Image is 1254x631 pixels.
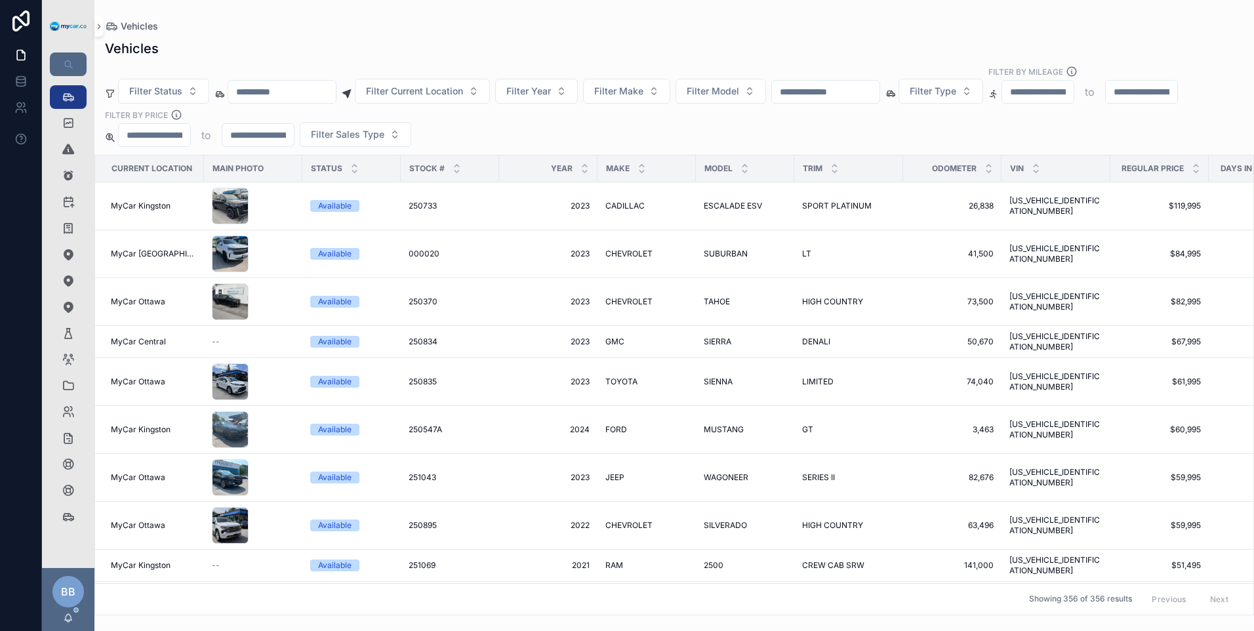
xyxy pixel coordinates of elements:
[311,128,384,141] span: Filter Sales Type
[704,424,744,435] span: MUSTANG
[605,201,645,211] span: CADILLAC
[802,472,895,483] a: SERIES II
[118,79,209,104] button: Select Button
[409,560,435,571] span: 251069
[1009,243,1102,264] a: [US_VEHICLE_IDENTIFICATION_NUMBER]
[911,424,994,435] span: 3,463
[409,424,491,435] a: 250547A
[605,296,688,307] a: CHEVROLET
[409,201,491,211] a: 250733
[687,85,739,98] span: Filter Model
[212,560,220,571] span: --
[704,163,733,174] span: Model
[1009,515,1102,536] a: [US_VEHICLE_IDENTIFICATION_NUMBER]
[318,296,352,308] div: Available
[1118,424,1201,435] a: $60,995
[310,200,393,212] a: Available
[704,520,786,531] a: SILVERADO
[409,424,442,435] span: 250547A
[704,336,731,347] span: SIERRA
[507,296,590,307] span: 2023
[111,296,196,307] a: MyCar Ottawa
[409,336,491,347] a: 250834
[1118,520,1201,531] a: $59,995
[409,520,491,531] a: 250895
[910,85,956,98] span: Filter Type
[1010,163,1024,174] span: VIN
[1009,555,1102,576] span: [US_VEHICLE_IDENTIFICATION_NUMBER]
[495,79,578,104] button: Select Button
[1122,163,1184,174] span: Regular Price
[507,336,590,347] a: 2023
[111,377,165,387] span: MyCar Ottawa
[111,201,171,211] span: MyCar Kingston
[409,560,491,571] a: 251069
[802,201,872,211] span: SPORT PLATINUM
[704,296,786,307] a: TAHOE
[409,520,437,531] span: 250895
[111,336,166,347] span: MyCar Central
[1118,296,1201,307] a: $82,995
[111,424,171,435] span: MyCar Kingston
[1009,419,1102,440] a: [US_VEHICLE_IDENTIFICATION_NUMBER]
[911,520,994,531] a: 63,496
[507,424,590,435] a: 2024
[507,560,590,571] a: 2021
[318,248,352,260] div: Available
[111,424,196,435] a: MyCar Kingston
[311,163,342,174] span: Status
[932,163,977,174] span: Odometer
[310,424,393,436] a: Available
[802,377,895,387] a: LIMITED
[605,296,653,307] span: CHEVROLET
[1118,377,1201,387] a: $61,995
[605,201,688,211] a: CADILLAC
[911,249,994,259] a: 41,500
[802,296,863,307] span: HIGH COUNTRY
[605,472,624,483] span: JEEP
[802,249,895,259] a: LT
[1009,291,1102,312] a: [US_VEHICLE_IDENTIFICATION_NUMBER]
[1029,594,1132,605] span: Showing 356 of 356 results
[310,560,393,571] a: Available
[105,20,158,33] a: Vehicles
[1009,195,1102,216] a: [US_VEHICLE_IDENTIFICATION_NUMBER]
[111,560,196,571] a: MyCar Kingston
[911,336,994,347] span: 50,670
[310,376,393,388] a: Available
[409,377,437,387] span: 250835
[802,201,895,211] a: SPORT PLATINUM
[318,424,352,436] div: Available
[704,472,748,483] span: WAGONEER
[802,249,811,259] span: LT
[310,296,393,308] a: Available
[911,377,994,387] a: 74,040
[318,376,352,388] div: Available
[507,520,590,531] a: 2022
[42,76,94,546] div: scrollable content
[318,519,352,531] div: Available
[605,249,688,259] a: CHEVROLET
[1009,331,1102,352] a: [US_VEHICLE_IDENTIFICATION_NUMBER]
[802,520,895,531] a: HIGH COUNTRY
[605,377,688,387] a: TOYOTA
[409,377,491,387] a: 250835
[911,296,994,307] span: 73,500
[507,472,590,483] span: 2023
[676,79,766,104] button: Select Button
[409,249,491,259] a: 000020
[605,520,688,531] a: CHEVROLET
[1009,371,1102,392] span: [US_VEHICLE_IDENTIFICATION_NUMBER]
[1118,249,1201,259] a: $84,995
[606,163,630,174] span: Make
[1118,336,1201,347] span: $67,995
[507,377,590,387] a: 2023
[605,560,623,571] span: RAM
[911,560,994,571] span: 141,000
